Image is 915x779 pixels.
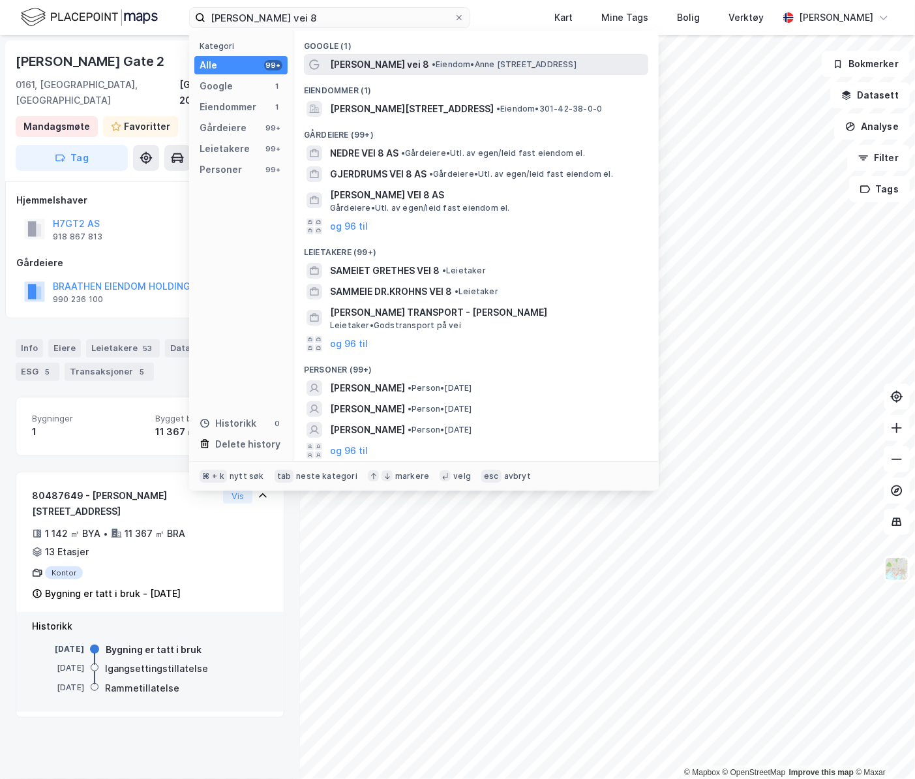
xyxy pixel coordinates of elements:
[504,471,531,481] div: avbryt
[789,768,854,777] a: Improve this map
[455,286,498,297] span: Leietaker
[45,526,100,542] div: 1 142 ㎡ BYA
[200,141,250,157] div: Leietakere
[429,169,613,179] span: Gårdeiere • Utl. av egen/leid fast eiendom el.
[834,114,910,140] button: Analyse
[293,119,659,143] div: Gårdeiere (99+)
[155,424,268,440] div: 11 367 ㎡
[41,365,54,378] div: 5
[330,380,405,396] span: [PERSON_NAME]
[293,75,659,99] div: Eiendommer (1)
[140,342,155,355] div: 53
[293,237,659,260] div: Leietakere (99+)
[330,263,440,279] span: SAMEIET GRETHES VEI 8
[455,286,458,296] span: •
[408,404,412,414] span: •
[481,470,502,483] div: esc
[200,416,256,431] div: Historikk
[45,544,89,560] div: 13 Etasjer
[408,425,412,435] span: •
[124,119,170,134] div: Favoritter
[16,255,284,271] div: Gårdeiere
[200,41,288,51] div: Kategori
[32,643,84,655] div: [DATE]
[408,383,472,393] span: Person • [DATE]
[330,284,452,299] span: SAMMEIE DR.KROHNS VEI 8
[215,436,280,452] div: Delete history
[395,471,429,481] div: markere
[330,166,427,182] span: GJERDRUMS VEI 8 AS
[677,10,700,25] div: Bolig
[408,425,472,435] span: Person • [DATE]
[330,320,461,331] span: Leietaker • Godstransport på vei
[822,51,910,77] button: Bokmerker
[16,363,59,381] div: ESG
[32,488,218,519] div: 80487649 - [PERSON_NAME][STREET_ADDRESS]
[723,768,786,777] a: OpenStreetMap
[16,339,43,358] div: Info
[830,82,910,108] button: Datasett
[32,413,145,424] span: Bygninger
[32,424,145,440] div: 1
[16,77,180,108] div: 0161, [GEOGRAPHIC_DATA], [GEOGRAPHIC_DATA]
[330,57,429,72] span: [PERSON_NAME] vei 8
[432,59,436,69] span: •
[554,10,573,25] div: Kart
[264,123,282,133] div: 99+
[401,148,405,158] span: •
[432,59,577,70] span: Eiendom • Anne [STREET_ADDRESS]
[165,339,230,358] div: Datasett
[330,336,368,352] button: og 96 til
[16,192,284,208] div: Hjemmelshaver
[48,339,81,358] div: Eiere
[264,60,282,70] div: 99+
[330,145,398,161] span: NEDRE VEI 8 AS
[264,164,282,175] div: 99+
[200,57,217,73] div: Alle
[200,162,242,177] div: Personer
[401,148,585,159] span: Gårdeiere • Utl. av egen/leid fast eiendom el.
[86,339,160,358] div: Leietakere
[442,266,486,276] span: Leietaker
[16,145,128,171] button: Tag
[200,470,227,483] div: ⌘ + k
[272,81,282,91] div: 1
[21,6,158,29] img: logo.f888ab2527a4732fd821a326f86c7f29.svg
[684,768,720,777] a: Mapbox
[496,104,602,114] span: Eiendom • 301-42-38-0-0
[105,661,208,677] div: Igangsettingstillatelse
[45,586,181,602] div: Bygning er tatt i bruk - [DATE]
[330,219,368,234] button: og 96 til
[105,680,179,696] div: Rammetillatelse
[32,619,268,634] div: Historikk
[65,363,154,381] div: Transaksjoner
[155,413,268,424] span: Bygget bygningsområde
[849,176,910,202] button: Tags
[205,8,454,27] input: Søk på adresse, matrikkel, gårdeiere, leietakere eller personer
[847,145,910,171] button: Filter
[799,10,873,25] div: [PERSON_NAME]
[453,471,471,481] div: velg
[442,266,446,275] span: •
[408,383,412,393] span: •
[32,682,84,694] div: [DATE]
[850,716,915,779] div: Chat Widget
[180,77,284,108] div: [GEOGRAPHIC_DATA], 209/129
[16,51,167,72] div: [PERSON_NAME] Gate 2
[223,488,252,504] button: Vis
[23,119,90,134] div: Mandagsmøte
[330,305,643,320] span: [PERSON_NAME] TRANSPORT - [PERSON_NAME]
[330,187,643,203] span: [PERSON_NAME] VEI 8 AS
[330,443,368,459] button: og 96 til
[496,104,500,114] span: •
[230,471,264,481] div: nytt søk
[330,203,510,213] span: Gårdeiere • Utl. av egen/leid fast eiendom el.
[330,401,405,417] span: [PERSON_NAME]
[293,354,659,378] div: Personer (99+)
[884,557,909,581] img: Z
[272,418,282,429] div: 0
[32,662,84,674] div: [DATE]
[728,10,764,25] div: Verktøy
[272,102,282,112] div: 1
[293,31,659,54] div: Google (1)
